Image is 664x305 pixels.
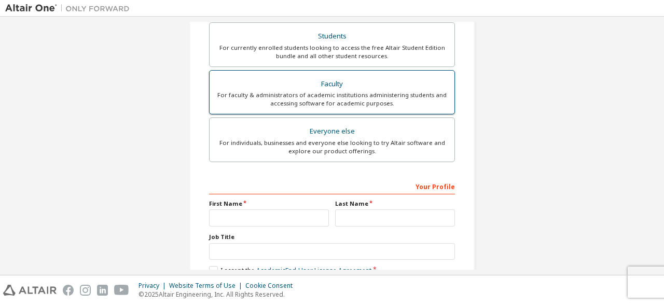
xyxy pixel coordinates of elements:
div: For currently enrolled students looking to access the free Altair Student Edition bundle and all ... [216,44,448,60]
div: Your Profile [209,178,455,194]
div: Everyone else [216,124,448,139]
label: I accept the [209,266,371,275]
div: Faculty [216,77,448,91]
p: © 2025 Altair Engineering, Inc. All Rights Reserved. [139,290,299,299]
img: Altair One [5,3,135,14]
div: For faculty & administrators of academic institutions administering students and accessing softwa... [216,91,448,108]
img: altair_logo.svg [3,285,57,296]
a: Academic End-User License Agreement [256,266,371,275]
img: youtube.svg [114,285,129,296]
img: instagram.svg [80,285,91,296]
div: Website Terms of Use [169,282,245,290]
img: linkedin.svg [97,285,108,296]
div: For individuals, businesses and everyone else looking to try Altair software and explore our prod... [216,139,448,155]
div: Privacy [139,282,169,290]
label: Last Name [335,200,455,208]
div: Cookie Consent [245,282,299,290]
img: facebook.svg [63,285,74,296]
label: Job Title [209,233,455,241]
label: First Name [209,200,329,208]
div: Students [216,29,448,44]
